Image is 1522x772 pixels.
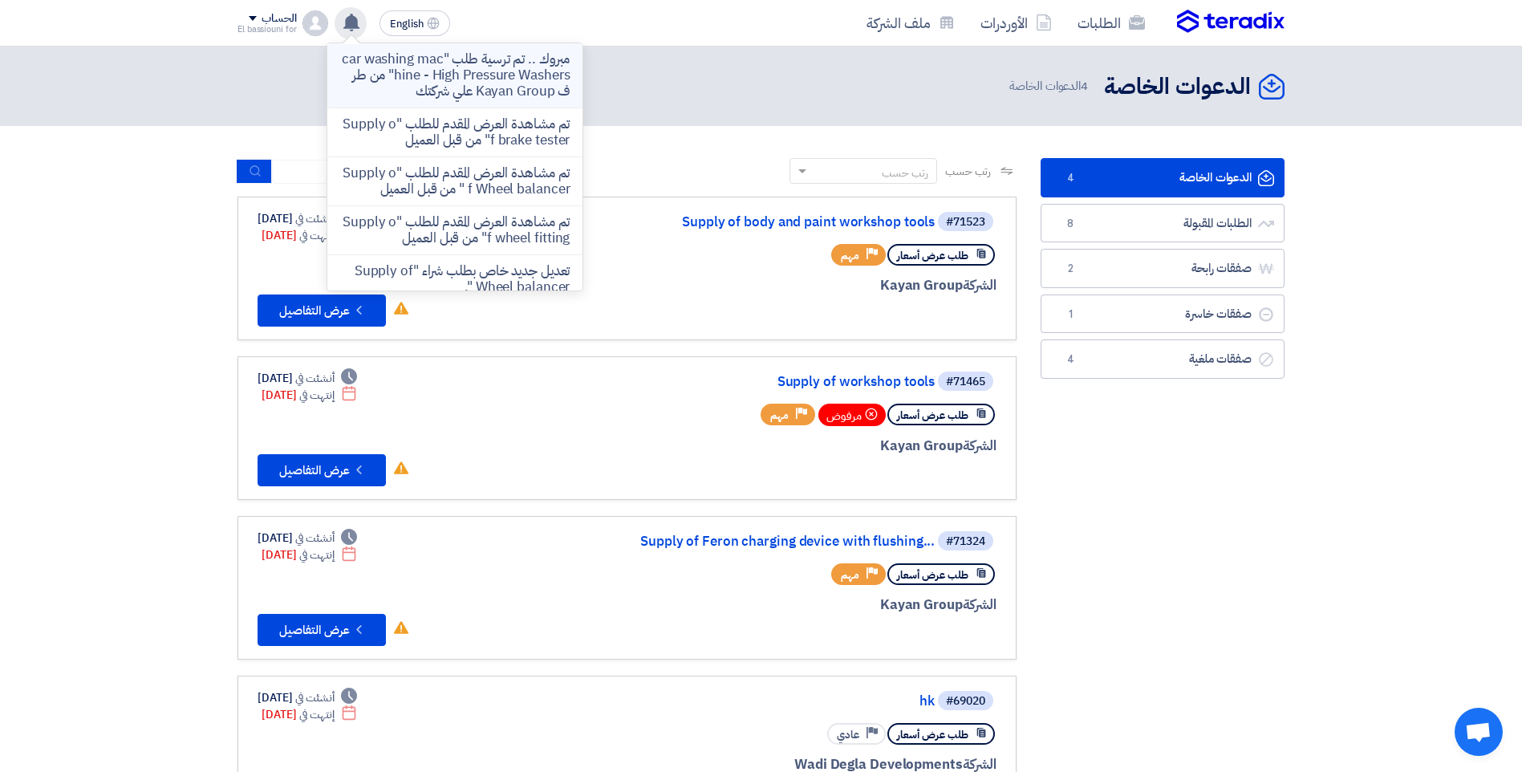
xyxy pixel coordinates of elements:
div: #71523 [946,217,985,228]
p: تم مشاهدة العرض المقدم للطلب "Supply of wheel fitting" من قبل العميل [340,214,570,246]
span: إنتهت في [299,227,334,244]
span: الدعوات الخاصة [1009,77,1091,95]
a: صفقات ملغية4 [1041,339,1285,379]
p: مبروك .. تم ترسية طلب "car washing machine - High Pressure Washers" من طرف Kayan Group علي شركتك [340,51,570,100]
a: صفقات خاسرة1 [1041,295,1285,334]
div: [DATE] [262,706,357,723]
div: El bassiouni for [237,25,296,34]
span: أنشئت في [295,689,334,706]
img: profile_test.png [302,10,328,36]
button: عرض التفاصيل [258,614,386,646]
div: [DATE] [258,210,357,227]
span: 4 [1061,170,1080,186]
span: طلب عرض أسعار [897,408,968,423]
span: 2 [1061,261,1080,277]
span: 4 [1061,351,1080,368]
div: [DATE] [262,387,357,404]
a: الطلبات المقبولة8 [1041,204,1285,243]
span: مهم [770,408,789,423]
div: [DATE] [258,370,357,387]
span: إنتهت في [299,546,334,563]
span: أنشئت في [295,530,334,546]
div: [DATE] [258,689,357,706]
p: تم مشاهدة العرض المقدم للطلب "Supply of Wheel balancer " من قبل العميل [340,165,570,197]
p: تعديل جديد خاص بطلب شراء "Supply of Wheel balancer ". [340,263,570,295]
span: إنتهت في [299,387,334,404]
div: [DATE] [262,546,357,563]
span: طلب عرض أسعار [897,567,968,583]
div: رتب حسب [882,165,928,181]
div: مرفوض [818,404,886,426]
span: English [390,18,424,30]
a: الدعوات الخاصة4 [1041,158,1285,197]
div: [DATE] [262,227,357,244]
a: الطلبات [1065,4,1158,42]
span: طلب عرض أسعار [897,248,968,263]
div: Kayan Group [611,275,996,296]
div: #71324 [946,536,985,547]
a: hk [614,694,935,709]
input: ابحث بعنوان أو رقم الطلب [272,160,497,184]
h2: الدعوات الخاصة [1104,71,1251,103]
a: Supply of body and paint workshop tools [614,215,935,230]
span: رتب حسب [945,163,991,180]
div: #69020 [946,696,985,707]
a: Supply of Feron charging device with flushing... [614,534,935,549]
div: Kayan Group [611,595,996,616]
span: الشركة [963,275,997,295]
span: عادي [837,727,859,742]
button: عرض التفاصيل [258,295,386,327]
a: الأوردرات [968,4,1065,42]
span: أنشئت في [295,210,334,227]
a: ملف الشركة [854,4,968,42]
div: Open chat [1455,708,1503,756]
span: 8 [1061,216,1080,232]
button: English [379,10,450,36]
span: الشركة [963,595,997,615]
span: أنشئت في [295,370,334,387]
a: Supply of workshop tools [614,375,935,389]
img: Teradix logo [1177,10,1285,34]
span: الشركة [963,436,997,456]
a: صفقات رابحة2 [1041,249,1285,288]
div: الحساب [262,12,296,26]
p: تم مشاهدة العرض المقدم للطلب "Supply of brake tester" من قبل العميل [340,116,570,148]
span: طلب عرض أسعار [897,727,968,742]
button: عرض التفاصيل [258,454,386,486]
div: #71465 [946,376,985,388]
div: [DATE] [258,530,357,546]
span: إنتهت في [299,706,334,723]
span: مهم [841,248,859,263]
span: مهم [841,567,859,583]
span: 4 [1081,77,1088,95]
span: 1 [1061,307,1080,323]
div: Kayan Group [611,436,996,457]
